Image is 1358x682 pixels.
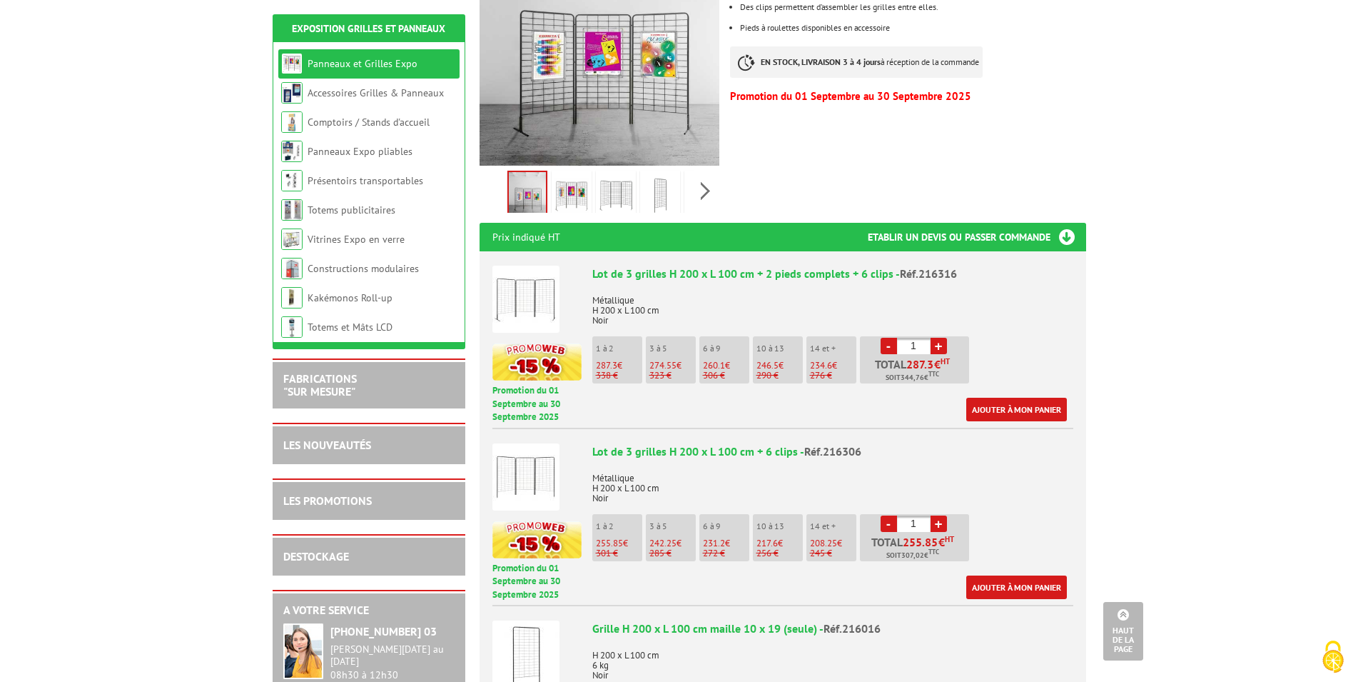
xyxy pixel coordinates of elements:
span: 242.25 [649,537,677,549]
a: - [881,338,897,354]
a: LES NOUVEAUTÉS [283,438,371,452]
span: € [938,536,945,548]
a: Ajouter à mon panier [966,576,1067,599]
p: € [596,538,642,548]
p: € [810,361,856,371]
p: Des clips permettent d’assembler les grilles entre elles. [740,3,1085,11]
img: panneaux_et_grilles_216316.jpg [554,174,589,218]
a: Vitrines Expo en verre [308,233,405,246]
img: Présentoirs transportables [281,170,303,191]
p: Total [863,536,969,561]
a: Haut de la page [1103,602,1143,661]
a: LES PROMOTIONS [283,493,372,508]
img: Totems et Mâts LCD [281,316,303,338]
a: - [881,516,897,532]
p: € [649,361,696,371]
li: Pieds à roulettes disponibles en accessoire [740,24,1085,32]
span: 274.55 [649,359,677,371]
span: 307,02 [901,550,924,561]
span: 287.3 [906,358,934,370]
p: 14 et + [810,343,856,353]
img: Totems publicitaires [281,199,303,221]
h2: A votre service [283,604,455,617]
span: 246.5 [756,359,779,371]
a: Accessoires Grilles & Panneaux [308,86,444,99]
img: grilles_exposition_economiques_216316_216306_216016_216116.jpg [509,172,546,216]
img: Lot de 3 grilles H 200 x L 100 cm + 2 pieds complets + 6 clips [492,266,559,333]
p: 338 € [596,371,642,381]
span: 234.6 [810,359,832,371]
p: 285 € [649,548,696,558]
p: 1 à 2 [596,521,642,531]
p: 10 à 13 [756,343,803,353]
div: Grille H 200 x L 100 cm maille 10 x 19 (seule) - [592,621,1073,637]
p: Promotion du 01 Septembre au 30 Septembre 2025 [730,92,1085,101]
a: Panneaux Expo pliables [308,145,412,158]
span: Next [699,179,712,203]
span: Soit € [886,550,939,561]
img: Accessoires Grilles & Panneaux [281,82,303,104]
p: € [596,361,642,371]
a: Constructions modulaires [308,262,419,275]
p: Métallique H 200 x L 100 cm Noir [592,286,1073,326]
span: Soit € [886,372,939,383]
p: Prix indiqué HT [492,223,560,251]
button: Cookies (fenêtre modale) [1308,633,1358,682]
span: Réf.216306 [804,444,861,458]
a: Comptoirs / Stands d'accueil [308,116,430,129]
sup: HT [941,356,950,366]
h3: Etablir un devis ou passer commande [868,223,1086,251]
span: 208.25 [810,537,837,549]
p: 6 à 9 [703,343,749,353]
span: 260.1 [703,359,725,371]
img: Vitrines Expo en verre [281,229,303,250]
strong: EN STOCK, LIVRAISON 3 à 4 jours [761,56,881,67]
p: 3 à 5 [649,521,696,531]
span: € [934,358,941,370]
span: 217.6 [756,537,778,549]
img: Comptoirs / Stands d'accueil [281,111,303,133]
p: 256 € [756,548,803,558]
p: 290 € [756,371,803,381]
img: grilles_exposition_economiques_noires_200x100cm_216316_4.jpg [643,174,677,218]
sup: TTC [928,370,939,378]
a: DESTOCKAGE [283,549,349,563]
img: promotion [492,521,582,558]
span: 255.85 [903,536,938,548]
p: Promotion du 01 Septembre au 30 Septembre 2025 [492,562,582,602]
div: Lot de 3 grilles H 200 x L 100 cm + 2 pieds complets + 6 clips - [592,266,1073,282]
p: 301 € [596,548,642,558]
p: H 200 x L 100 cm 6 kg Noir [592,641,1073,681]
div: Lot de 3 grilles H 200 x L 100 cm + 6 clips - [592,443,1073,460]
p: 306 € [703,371,749,381]
a: Kakémonos Roll-up [308,291,392,304]
p: 10 à 13 [756,521,803,531]
p: 14 et + [810,521,856,531]
p: € [649,538,696,548]
p: 245 € [810,548,856,558]
p: 276 € [810,371,856,381]
p: € [756,361,803,371]
a: + [931,516,947,532]
img: widget-service.jpg [283,623,323,679]
p: 272 € [703,548,749,558]
a: + [931,338,947,354]
span: 255.85 [596,537,623,549]
div: [PERSON_NAME][DATE] au [DATE] [330,643,455,668]
span: Réf.216016 [824,621,881,636]
a: Exposition Grilles et Panneaux [292,22,445,35]
p: Promotion du 01 Septembre au 30 Septembre 2025 [492,384,582,424]
a: FABRICATIONS"Sur Mesure" [283,371,357,398]
p: 3 à 5 [649,343,696,353]
a: Panneaux et Grilles Expo [308,57,417,70]
sup: TTC [928,548,939,556]
img: Lot de 3 grilles H 200 x L 100 cm + 6 clips [492,443,559,511]
img: Cookies (fenêtre modale) [1315,639,1351,675]
img: Panneaux et Grilles Expo [281,53,303,74]
img: grilles_exposition_economiques_noires_200x100cm_216316_5.jpg [687,174,721,218]
p: 6 à 9 [703,521,749,531]
span: 231.2 [703,537,725,549]
img: promotion [492,343,582,381]
sup: HT [945,534,954,544]
p: € [703,538,749,548]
